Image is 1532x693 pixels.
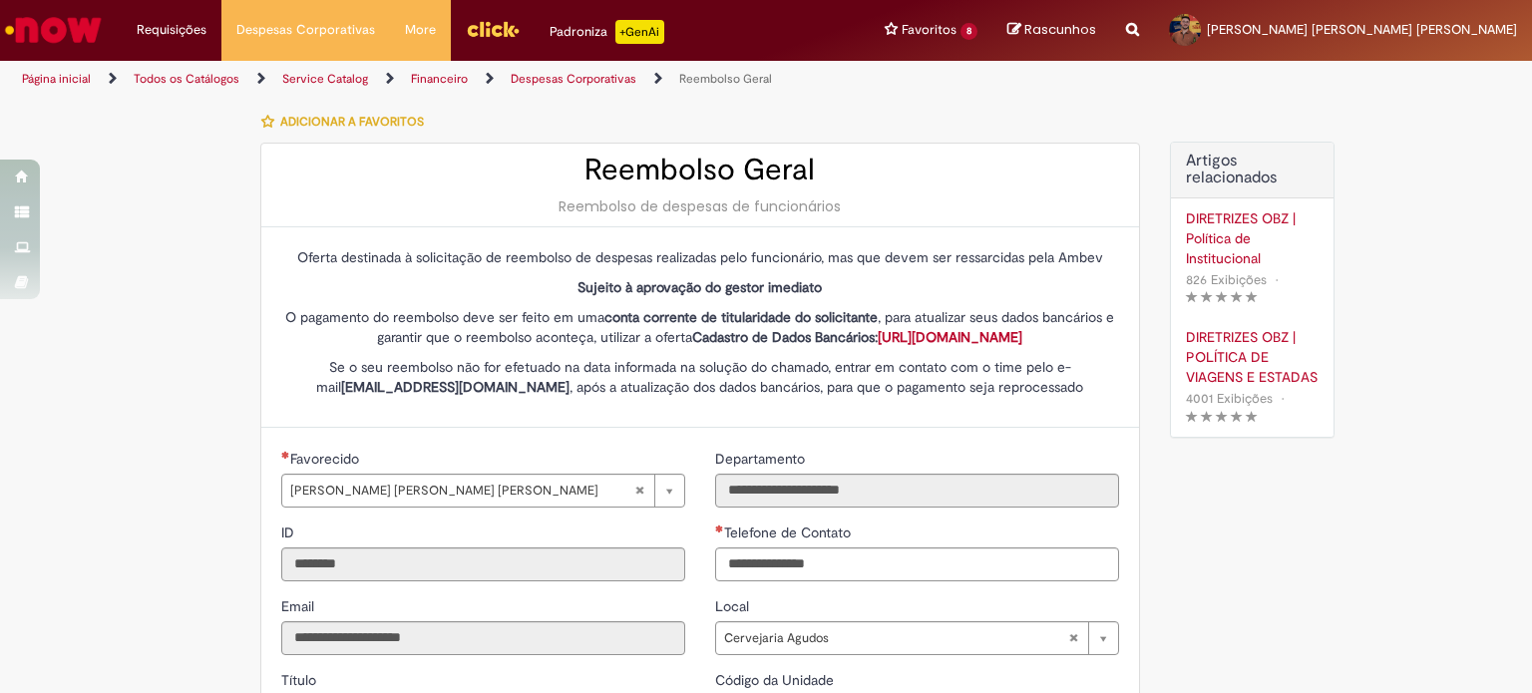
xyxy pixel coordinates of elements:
strong: [EMAIL_ADDRESS][DOMAIN_NAME] [341,378,570,396]
label: Somente leitura - Título [281,670,320,690]
strong: Cadastro de Dados Bancários: [692,328,1022,346]
a: DIRETRIZES OBZ | POLÍTICA DE VIAGENS E ESTADAS [1186,327,1319,387]
span: Telefone de Contato [724,523,855,541]
span: Local [715,597,753,615]
a: [PERSON_NAME] [PERSON_NAME] [PERSON_NAME]Limpar campo Favorecido [281,474,685,508]
a: Service Catalog [282,71,368,87]
label: Somente leitura - Departamento [715,449,809,469]
label: Somente leitura - ID [281,522,298,542]
a: Cervejaria AgudosLimpar campo Local [715,621,1119,655]
div: Reembolso de despesas de funcionários [281,196,1119,216]
abbr: Limpar campo Local [1058,622,1088,654]
span: Favoritos [902,20,957,40]
span: Necessários - Favorecido [290,450,363,468]
span: Somente leitura - ID [281,523,298,541]
span: More [405,20,436,40]
input: Telefone de Contato [715,547,1119,581]
span: 4001 Exibições [1186,390,1273,407]
span: Adicionar a Favoritos [280,114,424,130]
span: • [1271,266,1283,293]
a: Financeiro [411,71,468,87]
span: Somente leitura - Email [281,597,318,615]
p: +GenAi [615,20,664,44]
span: Requisições [137,20,206,40]
p: Se o seu reembolso não for efetuado na data informada na solução do chamado, entrar em contato co... [281,357,1119,397]
a: DIRETRIZES OBZ | Política de Institucional [1186,208,1319,268]
a: Despesas Corporativas [511,71,636,87]
img: ServiceNow [2,10,105,50]
span: Rascunhos [1024,20,1096,39]
a: Reembolso Geral [679,71,772,87]
span: Obrigatório Preenchido [715,524,724,532]
span: Cervejaria Agudos [724,622,1068,654]
ul: Trilhas de página [15,61,1006,98]
p: O pagamento do reembolso deve ser feito em uma , para atualizar seus dados bancários e garantir q... [281,307,1119,347]
a: Todos os Catálogos [134,71,239,87]
span: Despesas Corporativas [236,20,375,40]
strong: conta corrente de titularidade do solicitante [604,308,878,326]
strong: Sujeito à aprovação do gestor imediato [577,278,822,296]
abbr: Limpar campo Favorecido [624,475,654,507]
span: Somente leitura - Código da Unidade [715,671,838,689]
a: Página inicial [22,71,91,87]
input: ID [281,547,685,581]
button: Adicionar a Favoritos [260,101,435,143]
span: Obrigatório Preenchido [281,451,290,459]
span: Somente leitura - Departamento [715,450,809,468]
label: Somente leitura - Código da Unidade [715,670,838,690]
h3: Artigos relacionados [1186,153,1319,187]
input: Departamento [715,474,1119,508]
a: Rascunhos [1007,21,1096,40]
span: [PERSON_NAME] [PERSON_NAME] [PERSON_NAME] [1207,21,1517,38]
span: 8 [960,23,977,40]
img: click_logo_yellow_360x200.png [466,14,520,44]
span: • [1277,385,1289,412]
label: Somente leitura - Email [281,596,318,616]
div: Padroniza [550,20,664,44]
span: Somente leitura - Título [281,671,320,689]
a: [URL][DOMAIN_NAME] [878,328,1022,346]
h2: Reembolso Geral [281,154,1119,186]
span: [PERSON_NAME] [PERSON_NAME] [PERSON_NAME] [290,475,634,507]
p: Oferta destinada à solicitação de reembolso de despesas realizadas pelo funcionário, mas que deve... [281,247,1119,267]
span: 826 Exibições [1186,271,1267,288]
input: Email [281,621,685,655]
